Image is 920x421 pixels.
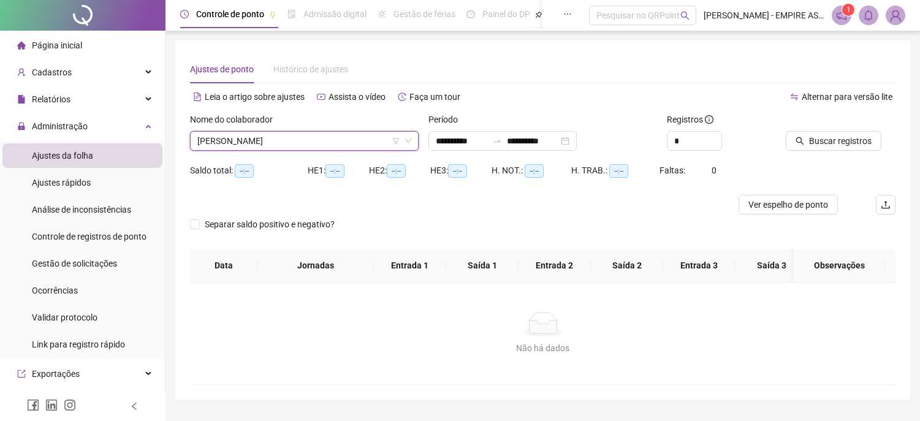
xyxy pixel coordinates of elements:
[736,249,808,283] th: Saída 3
[190,249,257,283] th: Data
[609,164,628,178] span: --:--
[190,164,308,178] div: Saldo total:
[881,200,891,210] span: upload
[27,399,39,411] span: facebook
[32,369,80,379] span: Exportações
[405,137,412,145] span: down
[803,259,875,272] span: Observações
[802,92,892,102] span: Alternar para versão lite
[130,402,139,411] span: left
[793,249,885,283] th: Observações
[591,249,663,283] th: Saída 2
[492,164,571,178] div: H. NOT.:
[17,41,26,50] span: home
[667,113,713,126] span: Registros
[796,137,804,145] span: search
[846,6,851,14] span: 1
[45,399,58,411] span: linkedin
[409,92,460,102] span: Faça um tour
[257,249,374,283] th: Jornadas
[428,113,466,126] label: Período
[446,249,519,283] th: Saída 1
[205,341,881,355] div: Não há dados
[287,10,296,18] span: file-done
[32,232,146,241] span: Controle de registros de ponto
[712,165,717,175] span: 0
[482,9,530,19] span: Painel do DP
[378,10,386,18] span: sun
[190,113,281,126] label: Nome do colaborador
[32,313,97,322] span: Validar protocolo
[200,218,340,231] span: Separar saldo positivo e negativo?
[374,249,446,283] th: Entrada 1
[17,68,26,77] span: user-add
[525,164,544,178] span: --:--
[317,93,325,101] span: youtube
[842,4,854,16] sup: 1
[193,93,202,101] span: file-text
[704,9,824,22] span: [PERSON_NAME] - EMPIRE ASSESSORIA CONTÁBIL LTDA
[393,9,455,19] span: Gestão de férias
[325,164,344,178] span: --:--
[663,249,736,283] th: Entrada 3
[680,11,690,20] span: search
[269,11,276,18] span: pushpin
[739,195,838,214] button: Ver espelho de ponto
[563,10,572,18] span: ellipsis
[492,136,502,146] span: swap-right
[64,399,76,411] span: instagram
[786,131,881,151] button: Buscar registros
[660,165,687,175] span: Faltas:
[836,10,847,21] span: notification
[32,151,93,161] span: Ajustes da folha
[32,121,88,131] span: Administração
[466,10,475,18] span: dashboard
[32,40,82,50] span: Página inicial
[196,9,264,19] span: Controle de ponto
[17,370,26,378] span: export
[32,94,70,104] span: Relatórios
[863,10,874,21] span: bell
[448,164,467,178] span: --:--
[886,6,905,25] img: 25359
[387,164,406,178] span: --:--
[809,134,872,148] span: Buscar registros
[273,64,348,74] span: Histórico de ajustes
[197,132,411,150] span: THAINA CAROLINA CORDEIRO DA SILVA
[235,164,254,178] span: --:--
[369,164,430,178] div: HE 2:
[205,92,305,102] span: Leia o artigo sobre ajustes
[190,64,254,74] span: Ajustes de ponto
[392,137,400,145] span: filter
[705,115,713,124] span: info-circle
[398,93,406,101] span: history
[32,339,125,349] span: Link para registro rápido
[180,10,189,18] span: clock-circle
[32,67,72,77] span: Cadastros
[32,178,91,188] span: Ajustes rápidos
[571,164,660,178] div: H. TRAB.:
[748,198,828,211] span: Ver espelho de ponto
[32,205,131,214] span: Análise de inconsistências
[303,9,367,19] span: Admissão digital
[308,164,369,178] div: HE 1:
[492,136,502,146] span: to
[430,164,492,178] div: HE 3:
[329,92,386,102] span: Assista o vídeo
[519,249,591,283] th: Entrada 2
[17,122,26,131] span: lock
[790,93,799,101] span: swap
[32,259,117,268] span: Gestão de solicitações
[32,286,78,295] span: Ocorrências
[17,95,26,104] span: file
[535,11,542,18] span: pushpin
